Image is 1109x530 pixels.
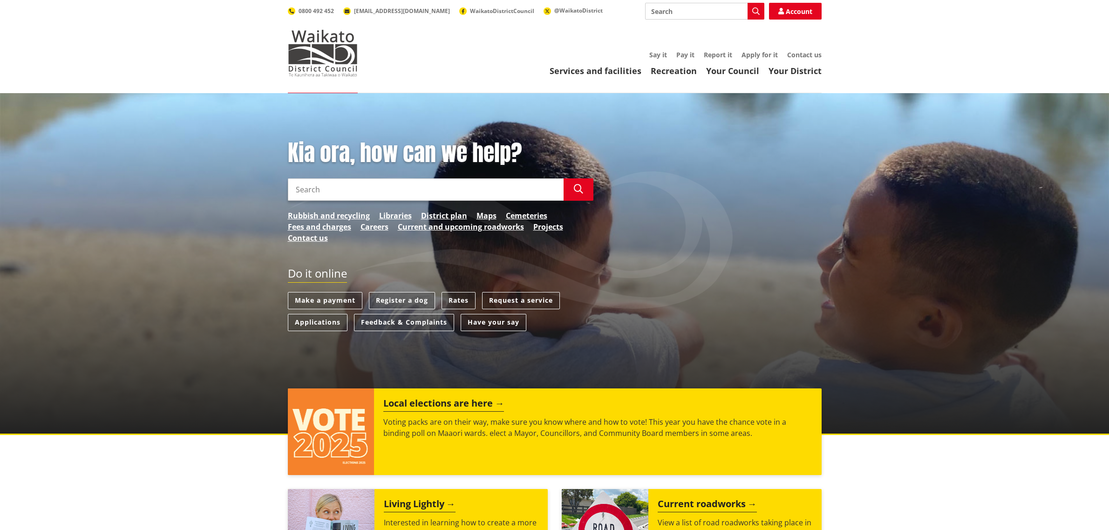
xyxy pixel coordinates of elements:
[383,398,504,412] h2: Local elections are here
[533,221,563,232] a: Projects
[506,210,547,221] a: Cemeteries
[299,7,334,15] span: 0800 492 452
[649,50,667,59] a: Say it
[361,221,388,232] a: Careers
[704,50,732,59] a: Report it
[354,7,450,15] span: [EMAIL_ADDRESS][DOMAIN_NAME]
[476,210,497,221] a: Maps
[288,267,347,283] h2: Do it online
[383,416,812,439] p: Voting packs are on their way, make sure you know where and how to vote! This year you have the c...
[288,30,358,76] img: Waikato District Council - Te Kaunihera aa Takiwaa o Waikato
[288,7,334,15] a: 0800 492 452
[459,7,534,15] a: WaikatoDistrictCouncil
[288,210,370,221] a: Rubbish and recycling
[769,65,822,76] a: Your District
[544,7,603,14] a: @WaikatoDistrict
[769,3,822,20] a: Account
[742,50,778,59] a: Apply for it
[343,7,450,15] a: [EMAIL_ADDRESS][DOMAIN_NAME]
[398,221,524,232] a: Current and upcoming roadworks
[379,210,412,221] a: Libraries
[442,292,476,309] a: Rates
[658,498,757,512] h2: Current roadworks
[482,292,560,309] a: Request a service
[288,178,564,201] input: Search input
[676,50,694,59] a: Pay it
[645,3,764,20] input: Search input
[288,314,347,331] a: Applications
[787,50,822,59] a: Contact us
[288,292,362,309] a: Make a payment
[288,388,374,475] img: Vote 2025
[554,7,603,14] span: @WaikatoDistrict
[706,65,759,76] a: Your Council
[369,292,435,309] a: Register a dog
[384,498,456,512] h2: Living Lightly
[421,210,467,221] a: District plan
[288,221,351,232] a: Fees and charges
[288,388,822,475] a: Local elections are here Voting packs are on their way, make sure you know where and how to vote!...
[461,314,526,331] a: Have your say
[550,65,641,76] a: Services and facilities
[354,314,454,331] a: Feedback & Complaints
[288,140,593,167] h1: Kia ora, how can we help?
[288,232,328,244] a: Contact us
[470,7,534,15] span: WaikatoDistrictCouncil
[651,65,697,76] a: Recreation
